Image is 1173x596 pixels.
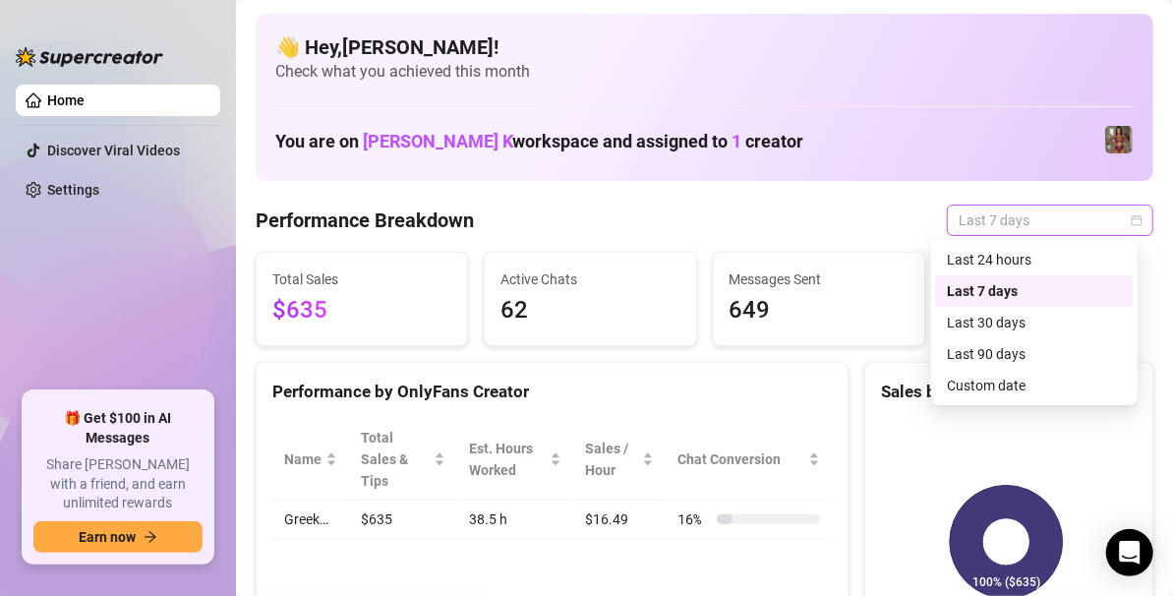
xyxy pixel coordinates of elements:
div: Last 30 days [947,312,1122,333]
div: Last 7 days [947,280,1122,302]
th: Name [272,419,349,501]
div: Last 90 days [935,338,1134,370]
span: Earn now [79,529,136,545]
th: Chat Conversion [666,419,832,501]
div: Last 90 days [947,343,1122,365]
div: Last 7 days [935,275,1134,307]
span: 🎁 Get $100 in AI Messages [33,409,203,447]
td: 38.5 h [457,501,573,539]
span: 62 [500,292,679,329]
button: Earn nowarrow-right [33,521,203,553]
a: Home [47,92,85,108]
span: arrow-right [144,530,157,544]
a: Discover Viral Videos [47,143,180,158]
td: $635 [349,501,457,539]
td: Greek… [272,501,349,539]
span: calendar [1131,214,1143,226]
span: 649 [730,292,909,329]
span: Name [284,448,322,470]
td: $16.49 [573,501,666,539]
img: logo-BBDzfeDw.svg [16,47,163,67]
div: Performance by OnlyFans Creator [272,379,832,405]
a: Settings [47,182,99,198]
div: Open Intercom Messenger [1106,529,1153,576]
span: 1 [732,131,741,151]
h4: 👋 Hey, [PERSON_NAME] ! [275,33,1134,61]
span: Total Sales [272,268,451,290]
div: Custom date [947,375,1122,396]
span: Active Chats [500,268,679,290]
div: Custom date [935,370,1134,401]
div: Est. Hours Worked [469,438,546,481]
span: 16 % [677,508,709,530]
div: Last 24 hours [947,249,1122,270]
h4: Performance Breakdown [256,207,474,234]
span: Share [PERSON_NAME] with a friend, and earn unlimited rewards [33,455,203,513]
span: [PERSON_NAME] K [363,131,512,151]
th: Sales / Hour [573,419,666,501]
div: Sales by OnlyFans Creator [881,379,1137,405]
h1: You are on workspace and assigned to creator [275,131,803,152]
span: Last 7 days [959,206,1142,235]
div: Last 24 hours [935,244,1134,275]
th: Total Sales & Tips [349,419,457,501]
span: Check what you achieved this month [275,61,1134,83]
span: $635 [272,292,451,329]
img: Greek [1105,126,1133,153]
span: Sales / Hour [585,438,638,481]
span: Chat Conversion [677,448,804,470]
div: Last 30 days [935,307,1134,338]
span: Total Sales & Tips [361,427,430,492]
span: Messages Sent [730,268,909,290]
